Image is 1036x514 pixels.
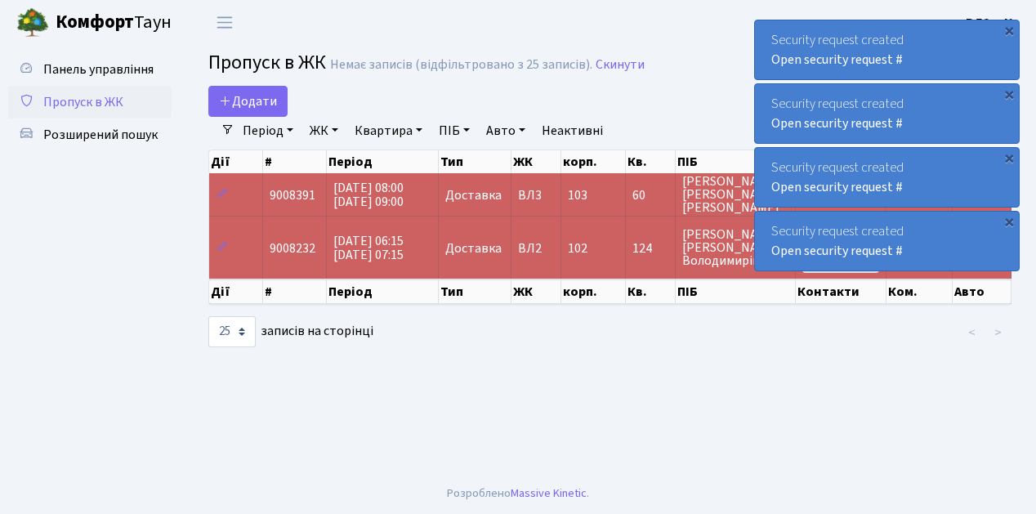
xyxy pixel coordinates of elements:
[771,51,903,69] a: Open security request #
[632,242,668,255] span: 124
[327,279,440,304] th: Період
[966,14,1016,32] b: ВЛ2 -. К.
[953,279,1011,304] th: Авто
[1001,86,1017,102] div: ×
[270,239,315,257] span: 9008232
[568,186,587,204] span: 103
[518,242,554,255] span: ВЛ2
[56,9,172,37] span: Таун
[208,316,256,347] select: записів на сторінці
[682,175,789,214] span: [PERSON_NAME] [PERSON_NAME] [PERSON_NAME]
[561,150,626,173] th: корп.
[518,189,554,202] span: ВЛ3
[445,189,502,202] span: Доставка
[511,150,561,173] th: ЖК
[966,13,1016,33] a: ВЛ2 -. К.
[43,93,123,111] span: Пропуск в ЖК
[682,228,789,267] span: [PERSON_NAME] [PERSON_NAME] Володимирівна
[270,186,315,204] span: 9008391
[8,53,172,86] a: Панель управління
[56,9,134,35] b: Комфорт
[1001,213,1017,230] div: ×
[219,92,277,110] span: Додати
[432,117,476,145] a: ПІБ
[263,150,327,173] th: #
[236,117,300,145] a: Період
[445,242,502,255] span: Доставка
[511,485,587,502] a: Massive Kinetic
[8,86,172,118] a: Пропуск в ЖК
[561,279,626,304] th: корп.
[447,485,589,503] div: Розроблено .
[333,232,404,264] span: [DATE] 06:15 [DATE] 07:15
[1001,150,1017,166] div: ×
[439,150,511,173] th: Тип
[480,117,532,145] a: Авто
[771,178,903,196] a: Open security request #
[796,279,886,304] th: Контакти
[755,20,1019,79] div: Security request created
[771,242,903,260] a: Open security request #
[208,316,373,347] label: записів на сторінці
[632,189,668,202] span: 60
[263,279,327,304] th: #
[886,279,953,304] th: Ком.
[43,126,158,144] span: Розширений пошук
[676,150,797,173] th: ПІБ
[204,9,245,36] button: Переключити навігацію
[303,117,345,145] a: ЖК
[209,150,263,173] th: Дії
[755,148,1019,207] div: Security request created
[511,279,561,304] th: ЖК
[755,84,1019,143] div: Security request created
[333,179,404,211] span: [DATE] 08:00 [DATE] 09:00
[330,57,592,73] div: Немає записів (відфільтровано з 25 записів).
[327,150,440,173] th: Період
[8,118,172,151] a: Розширений пошук
[208,48,326,77] span: Пропуск в ЖК
[626,279,675,304] th: Кв.
[439,279,511,304] th: Тип
[43,60,154,78] span: Панель управління
[755,212,1019,270] div: Security request created
[626,150,675,173] th: Кв.
[771,114,903,132] a: Open security request #
[209,279,263,304] th: Дії
[348,117,429,145] a: Квартира
[208,86,288,117] a: Додати
[1001,22,1017,38] div: ×
[676,279,797,304] th: ПІБ
[16,7,49,39] img: logo.png
[568,239,587,257] span: 102
[596,57,645,73] a: Скинути
[535,117,610,145] a: Неактивні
